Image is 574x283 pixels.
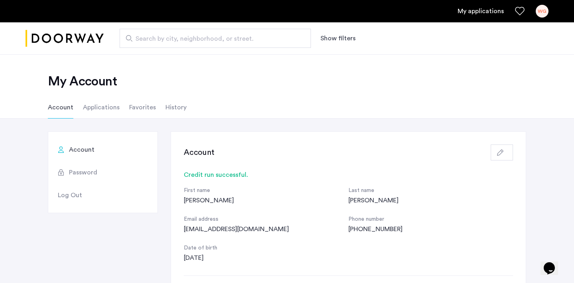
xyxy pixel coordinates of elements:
[348,186,513,196] div: Last name
[58,190,82,200] span: Log Out
[536,5,548,18] div: WG
[83,96,120,119] li: Applications
[26,24,104,53] img: logo
[184,147,214,158] h3: Account
[320,34,356,43] button: Show or hide filters
[48,96,73,119] li: Account
[458,6,504,16] a: My application
[69,168,97,177] span: Password
[348,224,513,234] div: [PHONE_NUMBER]
[165,96,187,119] li: History
[69,145,94,154] span: Account
[348,215,513,224] div: Phone number
[184,243,348,253] div: Date of birth
[48,73,526,89] h2: My Account
[129,96,156,119] li: Favorites
[184,224,348,234] div: [EMAIL_ADDRESS][DOMAIN_NAME]
[184,170,513,180] div: Credit run successful.
[348,196,513,205] div: [PERSON_NAME]
[491,144,513,160] button: button
[26,24,104,53] a: Cazamio logo
[515,6,525,16] a: Favorites
[184,253,348,263] div: [DATE]
[541,251,566,275] iframe: chat widget
[184,215,348,224] div: Email address
[136,34,289,44] span: Search by city, neighborhood, or street.
[120,29,311,48] input: Apartment Search
[184,186,348,196] div: First name
[184,196,348,205] div: [PERSON_NAME]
